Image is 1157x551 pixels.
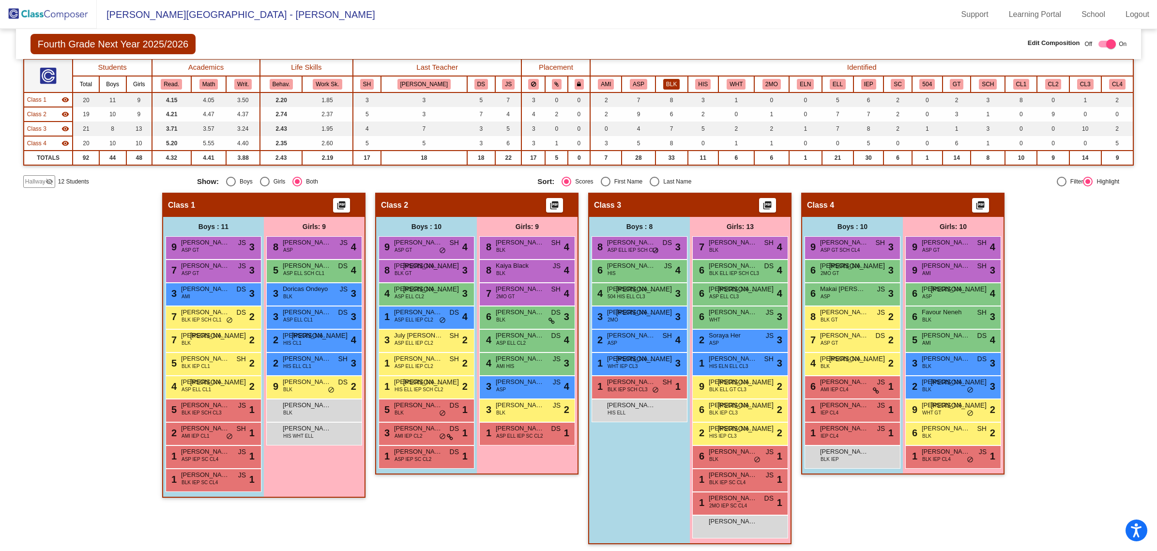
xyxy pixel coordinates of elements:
td: 9 [1101,151,1133,165]
mat-icon: picture_as_pdf [761,200,773,214]
span: Show: [197,177,219,186]
td: 8 [655,136,688,151]
button: DS [474,79,488,90]
th: Cluster 3 [1069,76,1101,92]
div: Highlight [1093,177,1119,186]
td: 17 [521,151,545,165]
div: Both [302,177,318,186]
td: 28 [622,151,655,165]
td: 2.74 [260,107,302,122]
button: Read. [161,79,182,90]
td: 3 [943,107,971,122]
span: [PERSON_NAME] [607,238,655,247]
td: 92 [73,151,99,165]
td: 6 [655,107,688,122]
td: 3.57 [191,122,227,136]
td: 1 [912,122,943,136]
td: 1 [789,151,822,165]
button: Print Students Details [546,198,563,213]
td: 8 [971,151,1005,165]
mat-icon: picture_as_pdf [974,200,986,214]
td: 7 [495,92,522,107]
td: 9 [1037,151,1069,165]
th: Keep with teacher [568,76,590,92]
th: Black [655,76,688,92]
mat-icon: visibility_off [46,178,53,185]
td: 21 [73,122,99,136]
th: English Language Learner [822,76,853,92]
span: SH [977,238,987,248]
td: 5 [853,136,883,151]
th: Keep away students [521,76,545,92]
td: 4.37 [226,107,260,122]
td: 1 [943,122,971,136]
td: 3 [971,122,1005,136]
td: 9 [126,107,152,122]
span: [PERSON_NAME] [709,238,757,247]
td: 0 [1037,136,1069,151]
td: 21 [822,151,853,165]
td: Hidden teacher - No Class Name [24,122,73,136]
div: Last Name [659,177,691,186]
span: Class 4 [807,200,834,210]
td: 3 [353,92,381,107]
td: 3 [521,92,545,107]
td: 1 [545,136,568,151]
td: 0 [912,107,943,122]
th: Speech [971,76,1005,92]
td: Hidden teacher - No Class Name [24,92,73,107]
a: Learning Portal [1001,7,1069,22]
div: Boys : 8 [589,217,690,236]
td: 10 [1005,151,1037,165]
span: Class 3 [27,124,46,133]
td: 13 [126,122,152,136]
th: Danielle Schmidt [467,76,495,92]
div: Girls: 10 [903,217,1004,236]
span: [PERSON_NAME] [922,238,970,247]
div: Scores [571,177,593,186]
button: ELL [830,79,846,90]
button: Work Sk. [313,79,342,90]
span: 4 [990,240,995,254]
a: Support [954,7,996,22]
td: 0 [1037,92,1069,107]
span: 4 [564,240,569,254]
td: 2 [1101,122,1133,136]
th: Total [73,76,99,92]
td: 4.32 [152,151,191,165]
th: Life Skills [260,59,353,76]
td: 2 [1101,92,1133,107]
button: IEP [861,79,876,90]
th: Asian/Pacific Islander [622,76,655,92]
td: 20 [73,92,99,107]
td: 5 [1101,136,1133,151]
button: 504 [919,79,935,90]
td: 7 [590,151,622,165]
span: Hallway [25,177,46,186]
span: Edit Composition [1028,38,1080,48]
td: 11 [99,92,126,107]
mat-icon: visibility [61,110,69,118]
div: First Name [610,177,643,186]
td: 2 [688,107,718,122]
span: 4 [351,240,356,254]
th: Jason Albrechtson [381,76,467,92]
th: White [718,76,754,92]
td: 9 [1037,107,1069,122]
span: SH [551,238,561,248]
th: Cluster 1 [1005,76,1037,92]
td: 33 [655,151,688,165]
td: 4 [495,107,522,122]
td: 4 [622,122,655,136]
td: Hidden teacher - No Class Name [24,136,73,151]
span: SH [450,238,459,248]
div: Boys [236,177,253,186]
td: 1 [1069,92,1101,107]
mat-icon: visibility [61,125,69,133]
td: 2 [754,122,789,136]
td: 0 [789,136,822,151]
div: Boys : 11 [163,217,264,236]
td: 8 [853,122,883,136]
td: 0 [688,136,718,151]
div: Filter [1066,177,1083,186]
